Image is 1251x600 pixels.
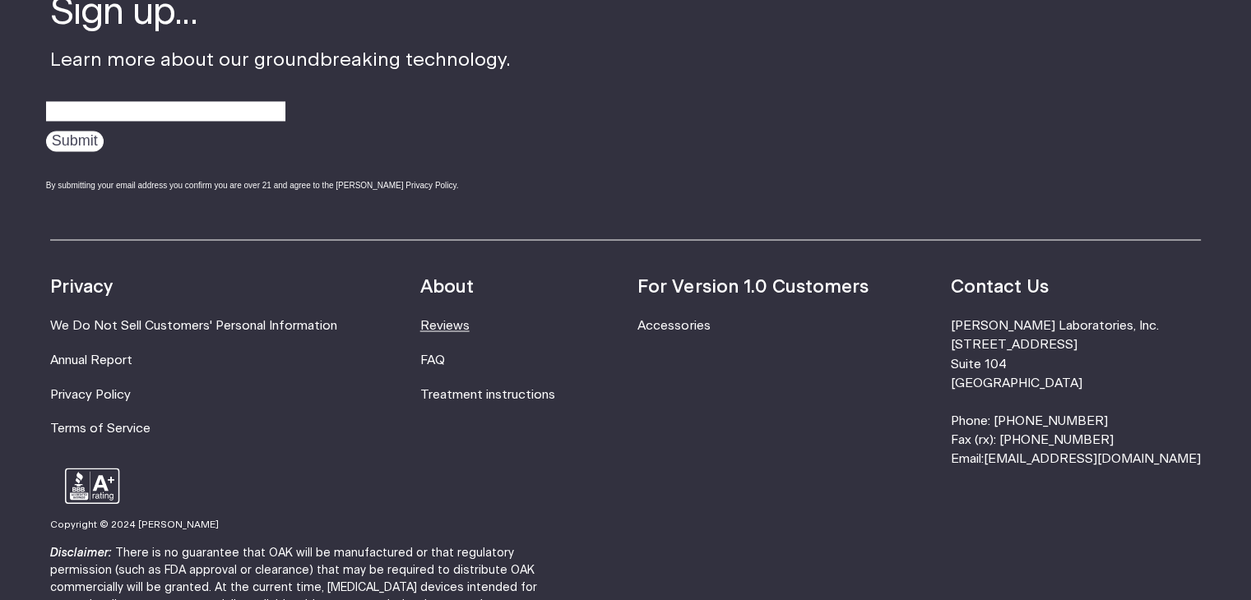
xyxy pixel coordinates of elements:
li: [PERSON_NAME] Laboratories, Inc. [STREET_ADDRESS] Suite 104 [GEOGRAPHIC_DATA] Phone: [PHONE_NUMBE... [951,316,1201,468]
strong: For Version 1.0 Customers [637,277,868,295]
strong: Contact Us [951,277,1049,295]
a: Terms of Service [50,422,151,434]
a: Reviews [420,319,470,331]
strong: About [420,277,474,295]
a: Privacy Policy [50,388,131,400]
small: Copyright © 2024 [PERSON_NAME] [50,519,219,528]
input: Submit [46,131,104,151]
a: We Do Not Sell Customers' Personal Information [50,319,337,331]
div: By submitting your email address you confirm you are over 21 and agree to the [PERSON_NAME] Priva... [46,179,511,192]
a: Treatment instructions [420,388,555,400]
a: [EMAIL_ADDRESS][DOMAIN_NAME] [984,452,1201,464]
a: Accessories [637,319,710,331]
a: FAQ [420,353,445,366]
a: Annual Report [50,353,132,366]
strong: Disclaimer: [50,547,112,558]
strong: Privacy [50,277,113,295]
